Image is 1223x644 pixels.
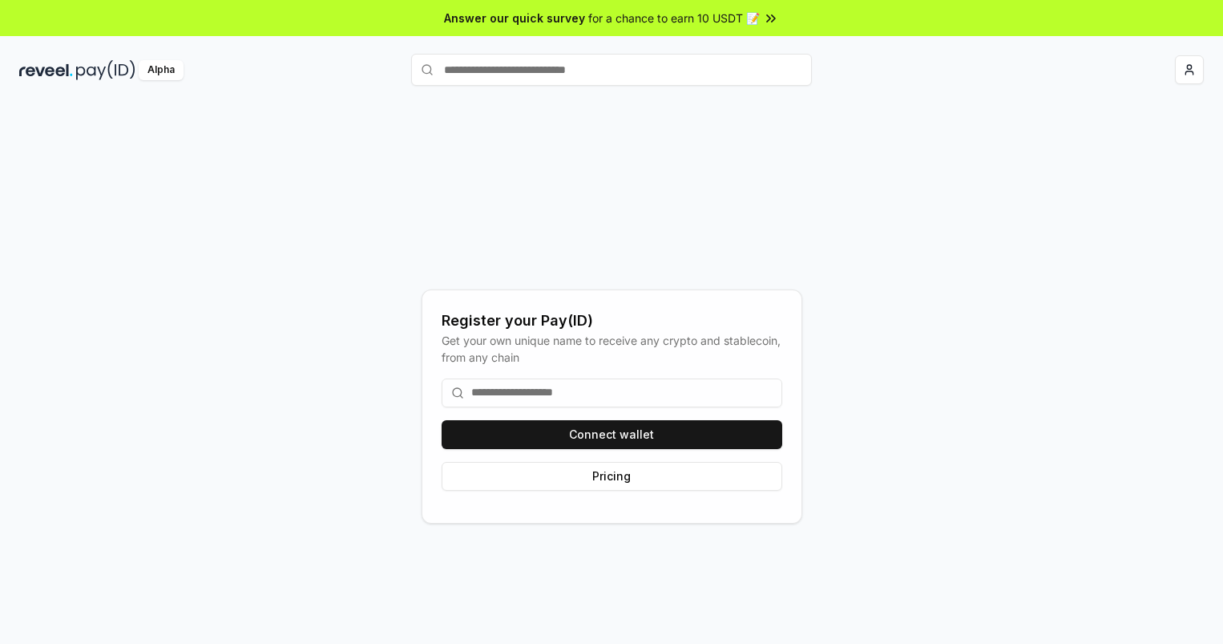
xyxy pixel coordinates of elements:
div: Get your own unique name to receive any crypto and stablecoin, from any chain [442,332,782,366]
span: for a chance to earn 10 USDT 📝 [588,10,760,26]
span: Answer our quick survey [444,10,585,26]
div: Register your Pay(ID) [442,310,782,332]
button: Connect wallet [442,420,782,449]
div: Alpha [139,60,184,80]
button: Pricing [442,462,782,491]
img: pay_id [76,60,135,80]
img: reveel_dark [19,60,73,80]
